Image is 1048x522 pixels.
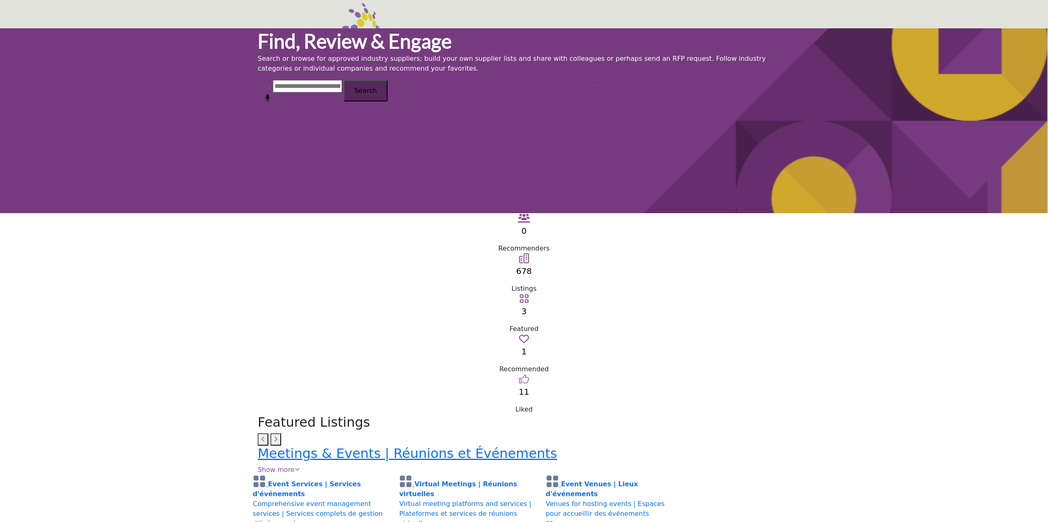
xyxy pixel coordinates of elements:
div: Listings [258,284,790,294]
a: 11 [519,387,529,397]
h2: Featured Listings [258,414,790,430]
a: Venues for hosting events | Espaces pour accueillir des événements [546,499,681,519]
p: Search or browse for approved industry suppliers; build your own supplier lists and share with co... [258,54,790,74]
i: Go to Liked [519,374,529,384]
button: Search [344,80,388,101]
a: 678 [516,266,532,276]
a: Virtual Meetings | Réunions virtuelles [399,480,517,498]
span: Search [354,87,377,94]
h1: Find, Review & Engage [258,28,790,54]
a: Go to Recommended [519,336,529,344]
div: Liked [258,405,790,414]
a: View Recommenders [518,216,530,223]
a: Meetings & Events | Réunions et Événements [258,446,790,461]
a: 1 [522,347,527,356]
div: Recommenders [258,244,790,253]
span: Show more [258,466,300,474]
a: 0 [522,226,527,236]
a: Event Services | Services d'événements [253,480,361,498]
div: Featured [258,324,790,334]
a: Event Venues | Lieux d'événements [546,480,638,498]
img: Site Logo [258,3,397,85]
div: Recommended [258,364,790,374]
a: 3 [522,306,527,316]
a: Go to Featured [519,296,529,304]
